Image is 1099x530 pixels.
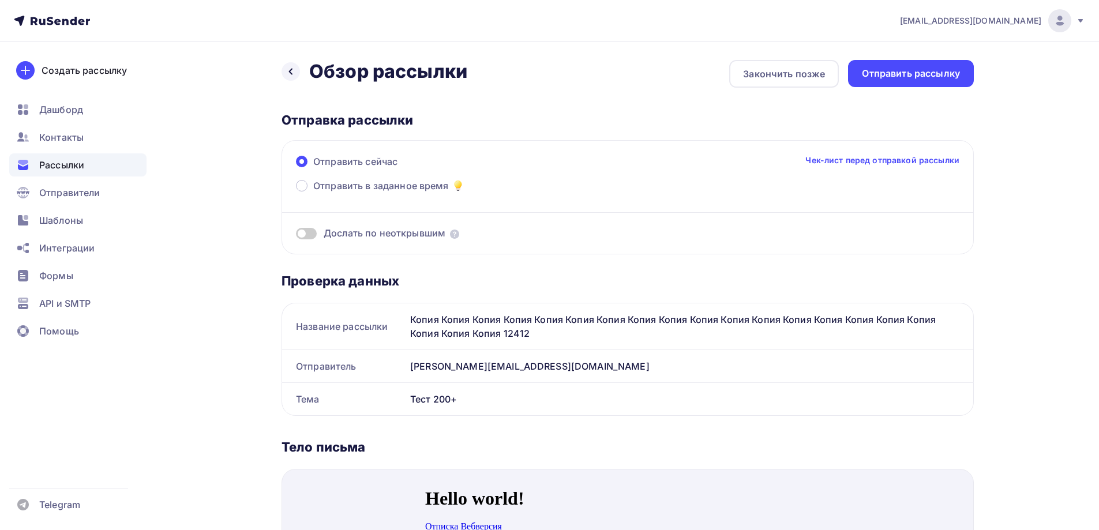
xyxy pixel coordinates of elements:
span: Шаблоны [39,213,83,227]
a: [EMAIL_ADDRESS][DOMAIN_NAME] [900,9,1085,32]
div: Название рассылки [282,310,406,343]
span: Интеграции [39,241,95,255]
a: Формы [9,264,147,287]
a: Шаблоны [9,209,147,232]
a: Рассылки [9,153,147,176]
a: Вебверсия [40,38,81,48]
div: Закончить позже [743,67,825,81]
div: Проверка данных [282,273,974,289]
span: Отправить сейчас [313,155,397,168]
div: Создать рассылку [42,63,127,77]
span: Помощь [39,324,79,338]
div: [PERSON_NAME][EMAIL_ADDRESS][DOMAIN_NAME] [406,350,973,382]
span: Отправители [39,186,100,200]
div: Отправитель [282,350,406,382]
h2: Обзор рассылки [309,60,467,83]
a: Чек-лист перед отправкой рассылки [805,155,959,166]
span: [EMAIL_ADDRESS][DOMAIN_NAME] [900,15,1041,27]
a: Контакты [9,126,147,149]
a: Отписка [5,38,37,48]
div: Тело письма [282,439,974,455]
span: API и SMTP [39,296,91,310]
div: Отправка рассылки [282,112,974,128]
span: Рассылки [39,158,84,172]
div: Тест 200+ [406,383,973,415]
span: Дашборд [39,103,83,116]
span: Дослать по неоткрывшим [324,227,445,240]
div: Тема [282,383,406,415]
span: Формы [39,269,73,283]
div: Отправить рассылку [862,67,960,80]
h1: Hello world! [5,5,410,26]
a: Дашборд [9,98,147,121]
div: Копия Копия Копия Копия Копия Копия Копия Копия Копия Копия Копия Копия Копия Копия Копия Копия К... [406,303,973,349]
span: Контакты [39,130,84,144]
span: Telegram [39,498,80,512]
span: Отправить в заданное время [313,179,449,193]
a: Отправители [9,181,147,204]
